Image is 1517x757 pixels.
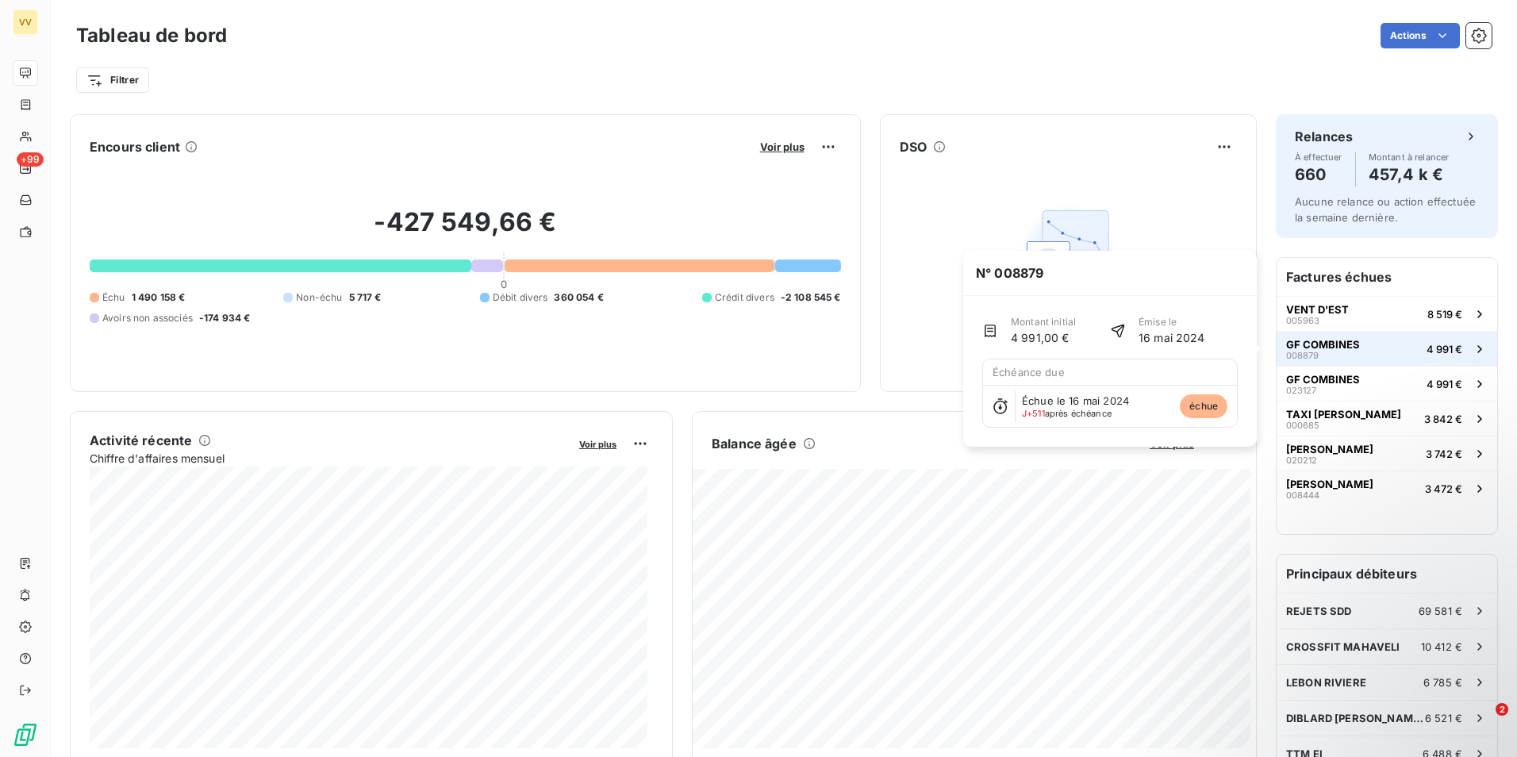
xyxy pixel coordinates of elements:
button: TAXI [PERSON_NAME]0006853 842 € [1277,401,1497,436]
button: Voir plus [755,140,809,154]
button: [PERSON_NAME]0202123 742 € [1277,436,1497,471]
span: VENT D'EST [1286,303,1349,316]
h6: Balance âgée [712,434,797,453]
span: 5 717 € [349,290,382,305]
button: GF COMBINES0231274 991 € [1277,366,1497,401]
span: +99 [17,152,44,167]
span: 4 991 € [1427,343,1462,355]
button: Actions [1381,23,1460,48]
span: Émise le [1139,315,1205,329]
span: 020212 [1286,455,1317,465]
span: 4 991,00 € [1011,329,1076,346]
button: VENT D'EST0059638 519 € [1277,296,1497,331]
h6: Factures échues [1277,258,1497,296]
span: 3 742 € [1426,448,1462,460]
button: Voir plus [574,436,621,451]
span: -2 108 545 € [781,290,841,305]
h2: -427 549,66 € [90,206,841,254]
span: Montant à relancer [1369,152,1450,162]
span: -174 934 € [199,311,251,325]
span: J+511 [1022,408,1045,419]
span: Voir plus [579,439,616,450]
span: Avoirs non associés [102,311,193,325]
span: [PERSON_NAME] [1286,443,1373,455]
span: 3 842 € [1424,413,1462,425]
button: GF COMBINES0088794 991 € [1277,331,1497,366]
span: 360 054 € [554,290,603,305]
span: GF COMBINES [1286,338,1360,351]
img: Logo LeanPay [13,722,38,747]
span: [PERSON_NAME] [1286,478,1373,490]
h4: 660 [1295,162,1342,187]
span: N° 008879 [963,251,1056,295]
span: 008444 [1286,490,1319,500]
span: Aucune relance ou action effectuée la semaine dernière. [1295,195,1476,224]
span: 005963 [1286,316,1319,325]
span: Échu [102,290,125,305]
span: 2 [1496,703,1508,716]
span: Chiffre d'affaires mensuel [90,450,568,467]
button: [PERSON_NAME]0084443 472 € [1277,471,1497,505]
span: 8 519 € [1427,308,1462,321]
span: Échue le 16 mai 2024 [1022,394,1129,407]
span: Échéance due [993,366,1065,378]
span: 3 472 € [1425,482,1462,495]
h6: Relances [1295,127,1353,146]
span: 1 490 158 € [132,290,186,305]
iframe: Intercom notifications message [1200,603,1517,714]
span: Montant initial [1011,315,1076,329]
span: Débit divers [493,290,548,305]
button: Filtrer [76,67,149,93]
img: Empty state [1017,198,1119,299]
h6: Activité récente [90,431,192,450]
div: VV [13,10,38,35]
span: 16 mai 2024 [1139,329,1205,346]
span: après échéance [1022,409,1112,418]
h6: Encours client [90,137,180,156]
h6: Principaux débiteurs [1277,555,1497,593]
h4: 457,4 k € [1369,162,1450,187]
span: DIBLARD [PERSON_NAME] (D2S METALLERIE) [1286,712,1425,724]
span: échue [1180,394,1227,418]
span: TAXI [PERSON_NAME] [1286,408,1401,421]
span: 000685 [1286,421,1319,430]
span: 023127 [1286,386,1316,395]
h6: DSO [900,137,927,156]
iframe: Intercom live chat [1463,703,1501,741]
h3: Tableau de bord [76,21,227,50]
span: 4 991 € [1427,378,1462,390]
span: À effectuer [1295,152,1342,162]
span: 6 521 € [1425,712,1462,724]
span: Voir plus [760,140,805,153]
span: GF COMBINES [1286,373,1360,386]
span: Non-échu [296,290,342,305]
span: 008879 [1286,351,1319,360]
span: Crédit divers [715,290,774,305]
span: 0 [501,278,507,290]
